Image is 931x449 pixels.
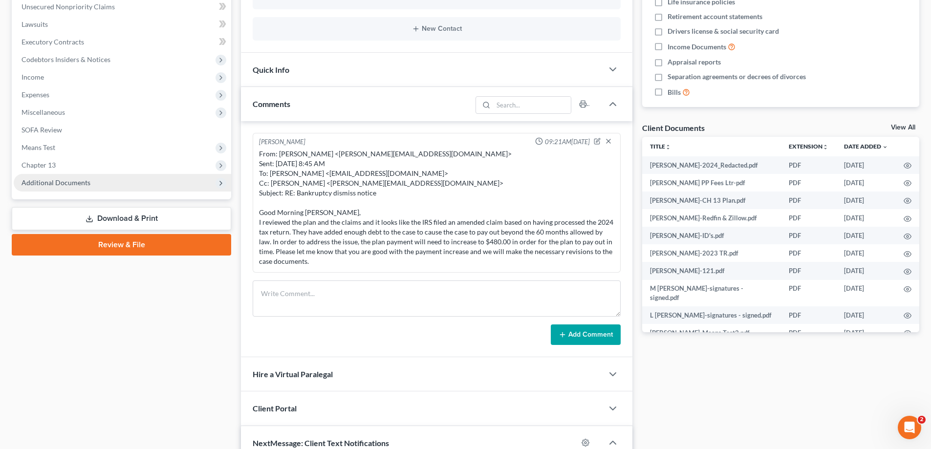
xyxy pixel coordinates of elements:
td: [PERSON_NAME]-Redfin & Zillow.pdf [642,209,781,227]
td: [DATE] [836,324,896,342]
td: PDF [781,209,836,227]
td: [PERSON_NAME]-ID's.pdf [642,227,781,244]
span: Lawsuits [22,20,48,28]
span: Bills [668,87,681,97]
span: Appraisal reports [668,57,721,67]
a: Titleunfold_more [650,143,671,150]
span: Hire a Virtual Paralegal [253,369,333,379]
td: PDF [781,174,836,192]
span: Retirement account statements [668,12,762,21]
i: expand_more [882,144,888,150]
span: Miscellaneous [22,108,65,116]
i: unfold_more [665,144,671,150]
td: [PERSON_NAME]-2024_Redacted.pdf [642,156,781,174]
td: [DATE] [836,209,896,227]
td: PDF [781,262,836,279]
td: [DATE] [836,227,896,244]
span: Quick Info [253,65,289,74]
span: Expenses [22,90,49,99]
span: 2 [918,416,926,424]
button: New Contact [260,25,613,33]
a: Date Added expand_more [844,143,888,150]
a: Executory Contracts [14,33,231,51]
span: Means Test [22,143,55,151]
button: Add Comment [551,324,621,345]
span: Codebtors Insiders & Notices [22,55,110,64]
span: Unsecured Nonpriority Claims [22,2,115,11]
a: View All [891,124,915,131]
span: Income [22,73,44,81]
span: Chapter 13 [22,161,56,169]
td: [PERSON_NAME] PP Fees Ltr-pdf [642,174,781,192]
span: Separation agreements or decrees of divorces [668,72,806,82]
td: [DATE] [836,306,896,324]
a: Review & File [12,234,231,256]
span: NextMessage: Client Text Notifications [253,438,389,448]
span: Comments [253,99,290,108]
span: Additional Documents [22,178,90,187]
td: PDF [781,156,836,174]
td: PDF [781,324,836,342]
td: [DATE] [836,280,896,307]
td: [DATE] [836,262,896,279]
i: unfold_more [823,144,828,150]
span: Income Documents [668,42,726,52]
td: [DATE] [836,244,896,262]
span: SOFA Review [22,126,62,134]
a: Extensionunfold_more [789,143,828,150]
a: Lawsuits [14,16,231,33]
td: [PERSON_NAME]-CH 13 Plan.pdf [642,192,781,209]
div: From: [PERSON_NAME] <[PERSON_NAME][EMAIL_ADDRESS][DOMAIN_NAME]> Sent: [DATE] 8:45 AM To: [PERSON_... [259,149,614,266]
td: [PERSON_NAME]-2023 TR.pdf [642,244,781,262]
td: M [PERSON_NAME]-signatures - signed.pdf [642,280,781,307]
td: [PERSON_NAME]-Means Test2.pdf [642,324,781,342]
td: PDF [781,280,836,307]
span: Client Portal [253,404,297,413]
td: [PERSON_NAME]-121.pdf [642,262,781,279]
td: [DATE] [836,174,896,192]
td: PDF [781,227,836,244]
td: PDF [781,192,836,209]
iframe: Intercom live chat [898,416,921,439]
span: Drivers license & social security card [668,26,779,36]
td: [DATE] [836,156,896,174]
a: Download & Print [12,207,231,230]
a: SOFA Review [14,121,231,139]
td: L [PERSON_NAME]-signatures - signed.pdf [642,306,781,324]
td: PDF [781,244,836,262]
input: Search... [494,97,571,113]
span: Executory Contracts [22,38,84,46]
span: 09:21AM[DATE] [545,137,590,147]
div: Client Documents [642,123,705,133]
td: PDF [781,306,836,324]
td: [DATE] [836,192,896,209]
div: [PERSON_NAME] [259,137,305,147]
